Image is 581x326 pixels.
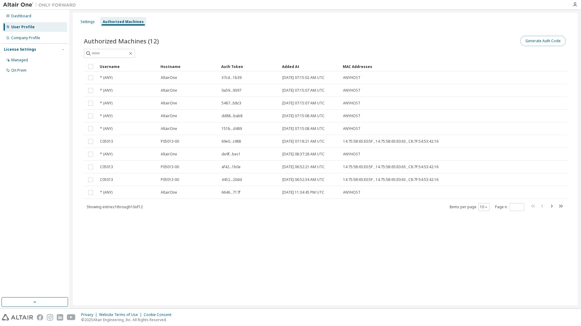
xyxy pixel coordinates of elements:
span: P05013-00 [161,165,179,169]
div: Authorized Machines [103,19,144,24]
div: Username [100,62,156,71]
div: Added At [282,62,338,71]
span: Items per page [449,203,490,211]
span: * (ANY) [100,75,112,80]
span: AltairOne [161,88,177,93]
span: * (ANY) [100,190,112,195]
span: ANYHOST [343,88,360,93]
div: Company Profile [11,36,40,40]
span: AltairOne [161,190,177,195]
div: User Profile [11,25,35,29]
span: Page n. [495,203,524,211]
span: 151b...d489 [222,126,242,131]
span: [DATE] 07:15:08 AM UTC [282,126,325,131]
span: C05013 [100,177,113,182]
span: 0a59...9397 [222,88,241,93]
button: 10 [480,205,488,209]
div: MAC Addresses [343,62,503,71]
img: linkedin.svg [57,314,63,321]
span: [DATE] 06:52:34 AM UTC [282,177,325,182]
span: 14:75:5B:65:E0:5F , 14:75:5B:65:E0:63 , C8:7F:54:53:42:16 [343,177,438,182]
span: 5487...b8c3 [222,101,241,106]
span: 37cd...1b39 [222,75,242,80]
span: * (ANY) [100,126,112,131]
span: dd88...bab8 [222,114,242,118]
span: [DATE] 07:15:07 AM UTC [282,88,325,93]
span: 14:75:5B:65:E0:5F , 14:75:5B:65:E0:63 , C8:7F:54:53:42:16 [343,165,438,169]
div: Managed [11,58,28,63]
span: [DATE] 07:15:07 AM UTC [282,101,325,106]
span: AltairOne [161,126,177,131]
span: af42...1b0e [222,165,241,169]
span: ANYHOST [343,152,360,157]
div: Privacy [81,312,99,317]
span: P05013-00 [161,177,179,182]
div: Website Terms of Use [99,312,144,317]
div: Auth Token [221,62,277,71]
div: Hostname [160,62,216,71]
span: Showing entries 1 through 10 of 12 [87,204,143,209]
span: ANYHOST [343,75,360,80]
span: ANYHOST [343,126,360,131]
span: AltairOne [161,101,177,106]
span: 6646...717f [222,190,240,195]
img: instagram.svg [47,314,53,321]
img: Altair One [3,2,79,8]
span: * (ANY) [100,101,112,106]
div: Cookie Consent [144,312,175,317]
span: * (ANY) [100,152,112,157]
span: * (ANY) [100,88,112,93]
div: License Settings [4,47,36,52]
button: Generate Auth Code [520,36,566,46]
span: [DATE] 07:15:02 AM UTC [282,75,325,80]
span: [DATE] 08:37:28 AM UTC [282,152,325,157]
img: altair_logo.svg [2,314,33,321]
div: Dashboard [11,14,31,19]
div: Settings [81,19,95,24]
span: AltairOne [161,114,177,118]
span: ANYHOST [343,190,360,195]
div: On Prem [11,68,26,73]
p: © 2025 Altair Engineering, Inc. All Rights Reserved. [81,317,175,322]
span: ANYHOST [343,101,360,106]
span: [DATE] 11:34:45 PM UTC [282,190,324,195]
span: AltairOne [161,152,177,157]
span: C05013 [100,139,113,144]
span: 4452...20dd [222,177,242,182]
span: ANYHOST [343,114,360,118]
span: C05013 [100,165,113,169]
span: 69e0...c988 [222,139,241,144]
span: AltairOne [161,75,177,80]
span: P05013-00 [161,139,179,144]
img: facebook.svg [37,314,43,321]
img: youtube.svg [67,314,76,321]
span: [DATE] 06:52:21 AM UTC [282,165,325,169]
span: [DATE] 07:15:08 AM UTC [282,114,325,118]
span: de9f...bec1 [222,152,241,157]
span: * (ANY) [100,114,112,118]
span: Authorized Machines (12) [84,37,159,45]
span: [DATE] 07:18:21 AM UTC [282,139,325,144]
span: 14:75:5B:65:E0:5F , 14:75:5B:65:E0:63 , C8:7F:54:53:42:16 [343,139,438,144]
